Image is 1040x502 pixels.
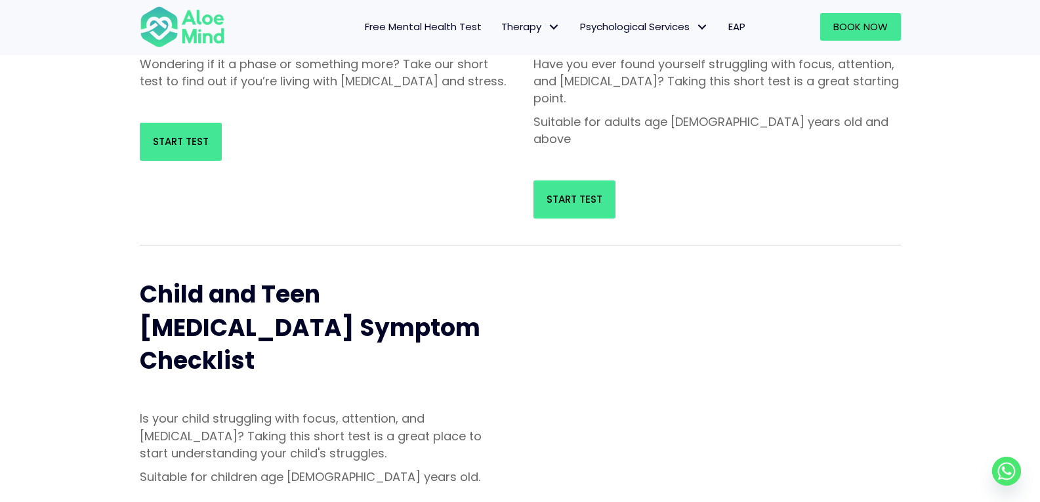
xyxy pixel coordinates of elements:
[833,20,888,33] span: Book Now
[820,13,901,41] a: Book Now
[355,13,491,41] a: Free Mental Health Test
[140,410,507,461] p: Is your child struggling with focus, attention, and [MEDICAL_DATA]? Taking this short test is a g...
[242,13,755,41] nav: Menu
[140,5,225,49] img: Aloe mind Logo
[140,56,507,90] p: Wondering if it a phase or something more? Take our short test to find out if you’re living with ...
[545,18,564,37] span: Therapy: submenu
[693,18,712,37] span: Psychological Services: submenu
[533,180,615,219] a: Start Test
[153,135,209,148] span: Start Test
[140,123,222,161] a: Start Test
[140,469,507,486] p: Suitable for children age [DEMOGRAPHIC_DATA] years old.
[533,56,901,107] p: Have you ever found yourself struggling with focus, attention, and [MEDICAL_DATA]? Taking this sh...
[570,13,718,41] a: Psychological ServicesPsychological Services: submenu
[533,114,901,148] p: Suitable for adults age [DEMOGRAPHIC_DATA] years old and above
[491,13,570,41] a: TherapyTherapy: submenu
[718,13,755,41] a: EAP
[992,457,1021,486] a: Whatsapp
[547,192,602,206] span: Start Test
[365,20,482,33] span: Free Mental Health Test
[140,278,480,377] span: Child and Teen [MEDICAL_DATA] Symptom Checklist
[728,20,745,33] span: EAP
[501,20,560,33] span: Therapy
[580,20,709,33] span: Psychological Services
